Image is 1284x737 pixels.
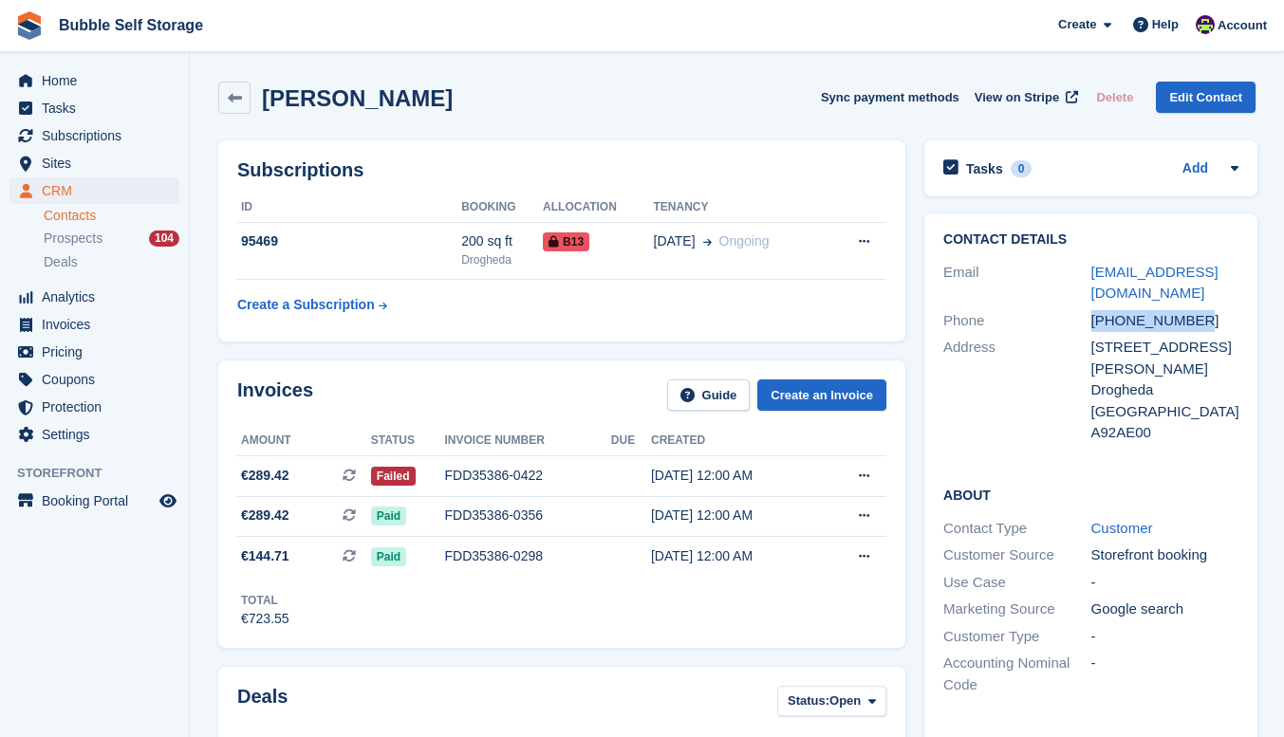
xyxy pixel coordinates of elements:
[1091,599,1239,620] div: Google search
[445,466,611,486] div: FDD35386-0422
[9,284,179,310] a: menu
[9,95,179,121] a: menu
[9,339,179,365] a: menu
[821,82,959,113] button: Sync payment methods
[9,421,179,448] a: menu
[1091,264,1219,302] a: [EMAIL_ADDRESS][DOMAIN_NAME]
[44,253,78,271] span: Deals
[943,518,1091,540] div: Contact Type
[943,310,1091,332] div: Phone
[42,311,156,338] span: Invoices
[241,506,289,525] span: €289.42
[9,150,179,176] a: menu
[1011,160,1033,177] div: 0
[1091,544,1239,566] div: Storefront booking
[1156,82,1256,113] a: Edit Contact
[42,177,156,204] span: CRM
[237,193,461,223] th: ID
[943,337,1091,444] div: Address
[461,193,543,223] th: Booking
[943,572,1091,594] div: Use Case
[9,488,179,514] a: menu
[371,547,406,566] span: Paid
[241,609,289,629] div: €723.55
[1091,422,1239,444] div: A92AE00
[1091,653,1239,695] div: -
[651,426,820,456] th: Created
[42,366,156,393] span: Coupons
[42,488,156,514] span: Booking Portal
[1091,520,1153,536] a: Customer
[237,379,313,411] h2: Invoices
[237,686,288,721] h2: Deals
[1218,16,1267,35] span: Account
[943,262,1091,304] div: Email
[42,67,156,94] span: Home
[543,193,653,223] th: Allocation
[44,229,179,249] a: Prospects 104
[9,122,179,149] a: menu
[543,232,589,251] span: B13
[157,489,179,512] a: Preview store
[1091,337,1239,379] div: [STREET_ADDRESS][PERSON_NAME]
[371,426,445,456] th: Status
[51,9,211,41] a: Bubble Self Storage
[1091,626,1239,648] div: -
[237,426,371,456] th: Amount
[1091,401,1239,423] div: [GEOGRAPHIC_DATA]
[445,546,611,566] div: FDD35386-0298
[1058,15,1096,34] span: Create
[9,366,179,393] a: menu
[651,506,820,525] div: [DATE] 12:00 AM
[17,464,189,483] span: Storefront
[371,507,406,525] span: Paid
[1091,310,1239,332] div: [PHONE_NUMBER]
[42,421,156,448] span: Settings
[262,85,453,111] h2: [PERSON_NAME]
[461,231,543,251] div: 200 sq ft
[1152,15,1179,34] span: Help
[654,193,828,223] th: Tenancy
[943,485,1238,504] h2: About
[943,653,1091,695] div: Accounting Nominal Code
[1091,572,1239,594] div: -
[44,252,179,272] a: Deals
[149,230,179,247] div: 104
[719,233,770,249] span: Ongoing
[777,686,886,717] button: Status: Open
[943,544,1091,566] div: Customer Source
[611,426,651,456] th: Due
[15,11,44,40] img: stora-icon-8386f47178a22dfd0bd8f6a31ec36ba5ce8667c1dd55bd0f319d3a0aa187defe.svg
[651,466,820,486] div: [DATE] 12:00 AM
[44,230,102,248] span: Prospects
[966,160,1003,177] h2: Tasks
[975,88,1059,107] span: View on Stripe
[241,546,289,566] span: €144.71
[9,311,179,338] a: menu
[42,150,156,176] span: Sites
[371,467,416,486] span: Failed
[445,506,611,525] div: FDD35386-0356
[943,232,1238,248] h2: Contact Details
[445,426,611,456] th: Invoice number
[237,295,375,315] div: Create a Subscription
[654,231,696,251] span: [DATE]
[42,122,156,149] span: Subscriptions
[42,95,156,121] span: Tasks
[241,592,289,609] div: Total
[667,379,751,411] a: Guide
[241,466,289,486] span: €289.42
[42,284,156,310] span: Analytics
[943,599,1091,620] div: Marketing Source
[829,691,861,710] span: Open
[44,207,179,225] a: Contacts
[237,287,387,322] a: Create a Subscription
[9,177,179,204] a: menu
[943,626,1091,648] div: Customer Type
[461,251,543,268] div: Drogheda
[651,546,820,566] div: [DATE] 12:00 AM
[967,82,1082,113] a: View on Stripe
[1196,15,1215,34] img: Tom Gilmore
[788,691,829,710] span: Status:
[9,394,179,420] a: menu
